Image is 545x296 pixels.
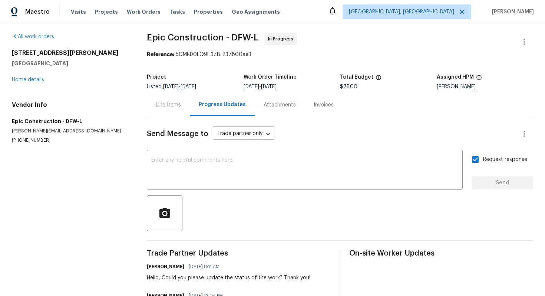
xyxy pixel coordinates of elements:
h6: [PERSON_NAME] [147,263,184,270]
h5: Total Budget [340,75,373,80]
span: The hpm assigned to this work order. [476,75,482,84]
span: Projects [95,8,118,16]
h5: [GEOGRAPHIC_DATA] [12,60,129,67]
div: Trade partner only [213,128,274,140]
span: [DATE] [163,84,179,89]
div: 5GMKD0FQ9H3ZB-237800ae3 [147,51,533,58]
h5: Assigned HPM [437,75,474,80]
h5: Epic Construction - DFW-L [12,118,129,125]
span: The total cost of line items that have been proposed by Opendoor. This sum includes line items th... [376,75,381,84]
span: - [163,84,196,89]
div: [PERSON_NAME] [437,84,534,89]
a: All work orders [12,34,54,39]
span: - [244,84,277,89]
h4: Vendor Info [12,101,129,109]
span: Send Message to [147,130,208,138]
div: Line Items [156,101,181,109]
span: In Progress [268,35,296,43]
h2: [STREET_ADDRESS][PERSON_NAME] [12,49,129,57]
span: Geo Assignments [232,8,280,16]
span: [DATE] [181,84,196,89]
span: Listed [147,84,196,89]
span: Visits [71,8,86,16]
a: Home details [12,77,44,82]
div: Invoices [314,101,334,109]
span: Trade Partner Updates [147,250,331,257]
div: Attachments [264,101,296,109]
p: [PERSON_NAME][EMAIL_ADDRESS][DOMAIN_NAME] [12,128,129,134]
h5: Project [147,75,166,80]
div: Progress Updates [199,101,246,108]
span: [PERSON_NAME] [489,8,534,16]
span: Tasks [169,9,185,14]
span: Properties [194,8,223,16]
h5: Work Order Timeline [244,75,297,80]
span: [DATE] [244,84,259,89]
b: Reference: [147,52,174,57]
span: Work Orders [127,8,161,16]
span: [DATE] [261,84,277,89]
div: Hello, Could you please update the status of the work? Thank you! [147,274,310,282]
p: [PHONE_NUMBER] [12,137,129,144]
span: Request response [483,156,527,164]
span: Maestro [25,8,50,16]
span: On-site Worker Updates [349,250,533,257]
span: [GEOGRAPHIC_DATA], [GEOGRAPHIC_DATA] [349,8,454,16]
span: $75.00 [340,84,357,89]
span: [DATE] 8:11 AM [189,263,219,270]
span: Epic Construction - DFW-L [147,33,258,42]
